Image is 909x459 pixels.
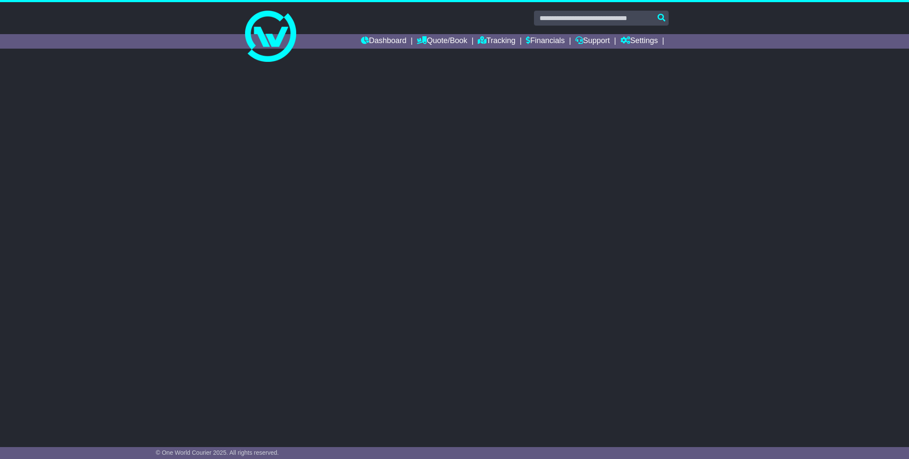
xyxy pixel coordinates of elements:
[478,34,515,49] a: Tracking
[156,449,279,456] span: © One World Courier 2025. All rights reserved.
[526,34,565,49] a: Financials
[620,34,658,49] a: Settings
[575,34,610,49] a: Support
[361,34,407,49] a: Dashboard
[417,34,467,49] a: Quote/Book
